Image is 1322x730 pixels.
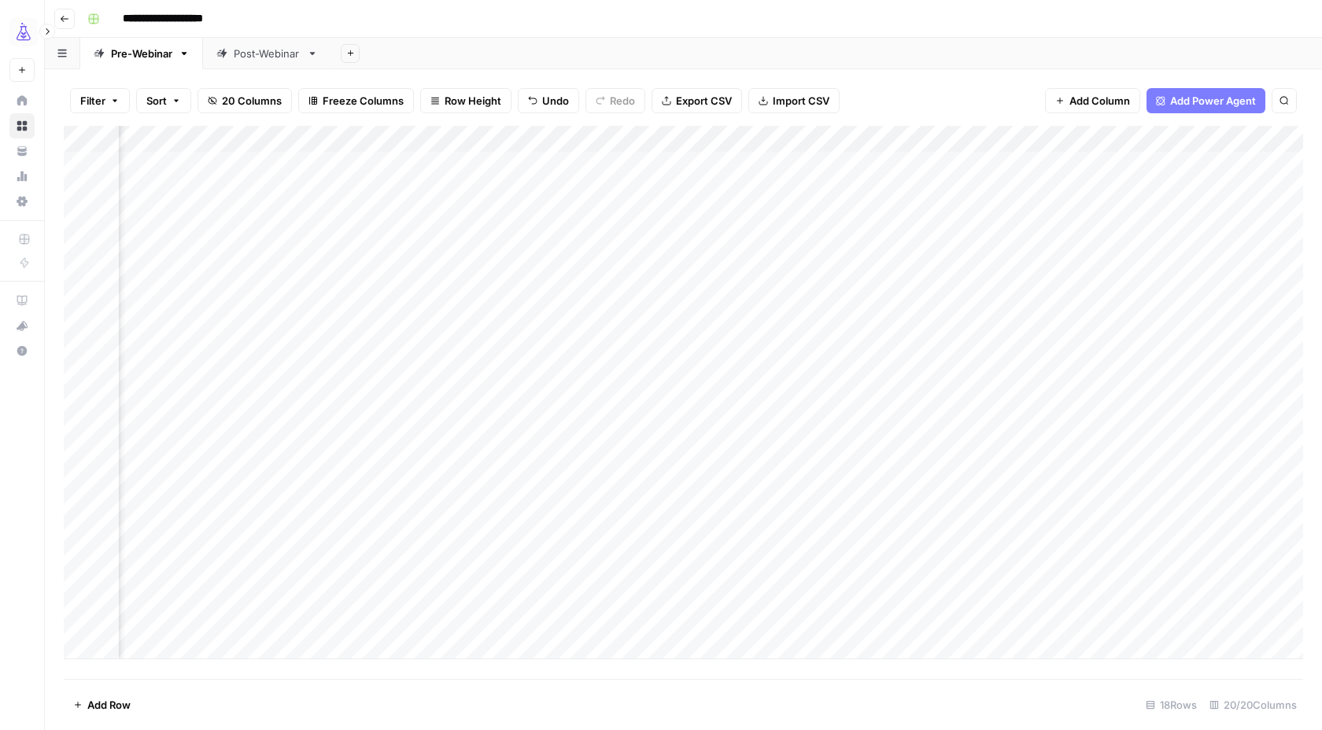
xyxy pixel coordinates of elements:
[80,38,203,69] a: Pre-Webinar
[610,93,635,109] span: Redo
[323,93,404,109] span: Freeze Columns
[1147,88,1265,113] button: Add Power Agent
[518,88,579,113] button: Undo
[9,13,35,52] button: Workspace: AirOps Growth
[9,138,35,164] a: Your Data
[9,189,35,214] a: Settings
[9,313,35,338] button: What's new?
[652,88,742,113] button: Export CSV
[203,38,331,69] a: Post-Webinar
[9,113,35,138] a: Browse
[198,88,292,113] button: 20 Columns
[585,88,645,113] button: Redo
[87,697,131,713] span: Add Row
[222,93,282,109] span: 20 Columns
[542,93,569,109] span: Undo
[10,314,34,337] div: What's new?
[136,88,191,113] button: Sort
[748,88,840,113] button: Import CSV
[234,46,301,61] div: Post-Webinar
[70,88,130,113] button: Filter
[111,46,172,61] div: Pre-Webinar
[9,18,38,46] img: AirOps Growth Logo
[1069,93,1130,109] span: Add Column
[9,288,35,313] a: AirOps Academy
[676,93,732,109] span: Export CSV
[420,88,511,113] button: Row Height
[64,692,140,717] button: Add Row
[1045,88,1140,113] button: Add Column
[773,93,829,109] span: Import CSV
[80,93,105,109] span: Filter
[9,88,35,113] a: Home
[146,93,167,109] span: Sort
[9,164,35,189] a: Usage
[445,93,501,109] span: Row Height
[1170,93,1256,109] span: Add Power Agent
[1203,692,1303,717] div: 20/20 Columns
[1139,692,1203,717] div: 18 Rows
[9,338,35,363] button: Help + Support
[298,88,414,113] button: Freeze Columns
